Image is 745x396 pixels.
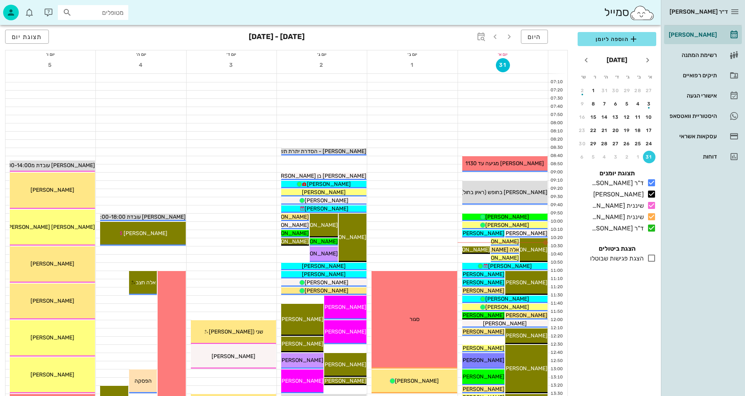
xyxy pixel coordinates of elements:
span: [PERSON_NAME] [504,246,548,253]
div: 07:40 [548,103,564,110]
button: 4 [632,98,644,110]
div: 09:40 [548,202,564,209]
a: היסטוריית וואטסאפ [664,107,742,125]
div: סמייל [604,4,655,21]
div: 4 [598,154,611,160]
span: [PERSON_NAME] [265,230,309,237]
div: 10 [643,114,655,120]
span: [PERSON_NAME] [485,222,529,228]
div: 5 [587,154,600,160]
div: 12:00 [548,317,564,323]
button: 18 [632,124,644,137]
span: [PERSON_NAME] [461,373,504,380]
span: [PERSON_NAME] עובדת 10:00-18:00 [94,214,186,220]
div: 14 [598,114,611,120]
span: סגור [409,316,420,323]
button: 27 [643,84,655,97]
div: 11:30 [548,292,564,299]
div: אישורי הגעה [667,93,717,99]
div: 28 [632,88,644,93]
div: 11:20 [548,284,564,291]
div: 30 [576,141,589,146]
button: 2 [576,84,589,97]
div: 22 [587,128,600,133]
div: 16 [576,114,589,120]
span: [PERSON_NAME] [461,271,504,278]
span: היום [528,33,541,41]
button: 29 [587,137,600,150]
th: ש׳ [578,70,589,84]
button: 15 [587,111,600,123]
div: תיקים רפואיים [667,72,717,78]
button: 28 [598,137,611,150]
button: 8 [587,98,600,110]
span: [PERSON_NAME] [31,298,74,304]
div: 13 [610,114,622,120]
div: 10:40 [548,251,564,258]
button: 26 [621,137,633,150]
th: ה׳ [601,70,611,84]
span: [PERSON_NAME] [307,181,351,187]
div: 12:20 [548,333,564,340]
div: הצגת פגישות שבוטלו [587,254,644,263]
div: 09:30 [548,194,564,200]
span: תג [23,6,28,11]
span: [PERSON_NAME] [504,312,548,319]
span: [PERSON_NAME] [302,263,346,269]
span: [PERSON_NAME] [305,279,348,286]
button: 3 [610,151,622,163]
span: [PERSON_NAME] [485,304,529,310]
div: 08:30 [548,144,564,151]
button: 1 [406,58,420,72]
button: 30 [610,84,622,97]
button: 2 [315,58,329,72]
span: 1 [406,62,420,68]
div: 09:50 [548,210,564,217]
span: [PERSON_NAME] [323,361,366,368]
span: [PERSON_NAME] [504,279,548,286]
button: 1 [632,151,644,163]
th: א׳ [645,70,655,84]
button: 13 [610,111,622,123]
button: 24 [643,137,655,150]
button: 7 [598,98,611,110]
span: [PERSON_NAME] [280,357,323,364]
span: הוספה ליומן [584,34,650,44]
div: 3 [643,101,655,107]
button: 6 [610,98,622,110]
span: [PERSON_NAME] עובדת מ9:00-14:00 [3,162,95,169]
div: 21 [598,128,611,133]
button: 20 [610,124,622,137]
th: ב׳ [634,70,644,84]
button: 30 [576,137,589,150]
span: [PERSON_NAME] [302,189,346,196]
div: 8 [587,101,600,107]
span: [PERSON_NAME] [265,238,309,245]
span: [PERSON_NAME] [461,279,504,286]
div: 2 [621,154,633,160]
th: ו׳ [589,70,600,84]
div: 4 [632,101,644,107]
div: 12:30 [548,341,564,348]
span: [PERSON_NAME] [504,332,548,339]
span: [PERSON_NAME] [323,328,366,335]
div: יום ו׳ [5,50,95,58]
button: 11 [632,111,644,123]
button: הוספה ליומן [578,32,656,46]
button: 28 [632,84,644,97]
div: 27 [610,141,622,146]
span: [PERSON_NAME] [461,386,504,392]
span: [PERSON_NAME] רעננה [307,378,366,384]
div: 29 [587,141,600,146]
span: [PERSON_NAME] [485,296,529,302]
div: 6 [576,154,589,160]
span: [PERSON_NAME] [475,255,519,261]
div: 3 [610,154,622,160]
span: [PERSON_NAME] [461,357,504,364]
button: 27 [610,137,622,150]
button: 22 [587,124,600,137]
span: אלה חצב [136,279,156,286]
span: [PERSON_NAME] בן [PERSON_NAME] [272,173,366,179]
div: יום ג׳ [277,50,367,58]
div: יום ב׳ [367,50,457,58]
